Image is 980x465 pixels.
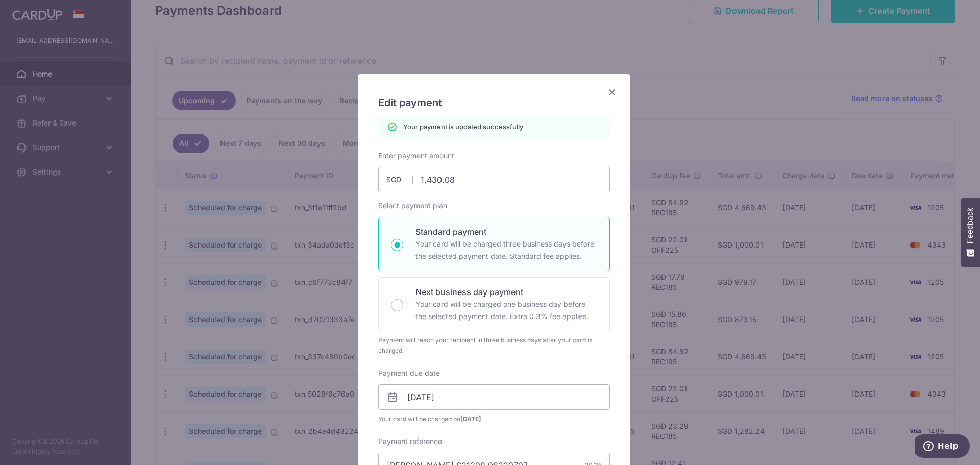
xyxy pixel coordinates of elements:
[378,94,610,111] h5: Edit payment
[415,298,597,323] p: Your card will be charged one business day before the selected payment date. Extra 0.3% fee applies.
[378,384,610,410] input: DD / MM / YYYY
[415,226,597,238] p: Standard payment
[403,121,523,132] p: Your payment is updated successfully
[415,286,597,298] p: Next business day payment
[961,198,980,267] button: Feedback - Show survey
[378,335,610,356] div: Payment will reach your recipient in three business days after your card is charged.
[415,238,597,262] p: Your card will be charged three business days before the selected payment date. Standard fee appl...
[378,414,610,424] span: Your card will be charged on
[378,201,447,211] label: Select payment plan
[606,86,618,99] button: Close
[966,208,975,243] span: Feedback
[378,167,610,192] input: 0.00
[915,434,970,460] iframe: Opens a widget where you can find more information
[378,436,442,447] label: Payment reference
[378,151,454,161] label: Enter payment amount
[386,175,413,185] span: SGD
[460,415,481,423] span: [DATE]
[378,368,440,378] label: Payment due date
